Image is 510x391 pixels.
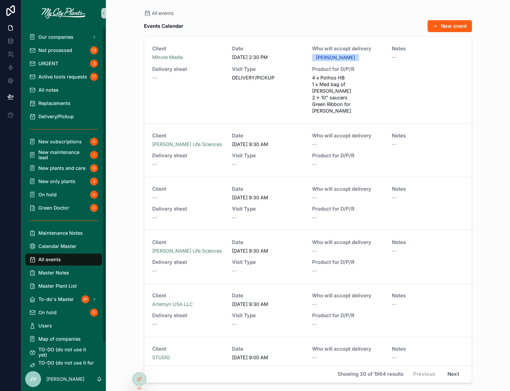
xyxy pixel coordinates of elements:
[316,54,355,61] div: [PERSON_NAME]
[152,268,157,274] span: --
[38,360,95,371] span: TO-DO (do not use it for now)
[312,301,317,308] span: --
[312,186,384,192] span: Who will accept delivery
[152,248,222,254] span: [PERSON_NAME] Life Sciences
[232,186,304,192] span: Date
[312,67,384,72] span: Product for D/P/R
[152,354,170,361] a: STUDIO
[38,192,57,197] span: On hold
[152,141,222,148] a: [PERSON_NAME] Life Sciences
[144,230,472,283] a: Client[PERSON_NAME] Life SciencesDate[DATE] 9:30 AMWho will accept delivery--Notes--Delivery shee...
[38,139,82,144] span: New subscriptions
[152,346,224,352] span: Client
[152,240,224,245] span: Client
[38,114,74,119] span: Delivery/Pickup
[312,268,317,274] span: --
[392,186,464,192] span: Notes
[232,214,237,221] span: --
[152,293,224,298] span: Client
[232,194,304,201] span: [DATE] 9:30 AM
[392,54,396,61] span: --
[152,301,193,308] a: Artemyn USA LLC
[392,248,396,254] span: --
[38,205,69,211] span: Green Doctor
[392,141,396,148] span: --
[312,346,384,352] span: Who will accept delivery
[312,313,384,318] span: Product for D/P/R
[152,46,224,51] span: Client
[312,74,384,114] span: 4 x Pothos HB 1 x Med bag of [PERSON_NAME] 2 x 10" saucers Green Ribbon for [PERSON_NAME]
[232,240,304,245] span: Date
[30,375,36,383] span: JV
[144,177,472,230] a: Client--Date[DATE] 9:30 AMWho will accept delivery--Notes--Delivery sheet--Visit Type--Product fo...
[392,293,464,298] span: Notes
[25,175,102,187] a: New only plants2
[232,54,304,61] span: [DATE] 2:30 PM
[144,10,174,17] a: All events
[312,354,317,361] span: --
[312,240,384,245] span: Who will accept delivery
[232,46,304,51] span: Date
[38,61,58,66] span: URGENT
[144,37,472,123] a: ClientMinute MediaDate[DATE] 2:30 PMWho will accept delivery[PERSON_NAME]Notes--Delivery sheet--V...
[312,293,384,298] span: Who will accept delivery
[152,194,157,201] span: --
[312,260,384,265] span: Product for D/P/R
[232,248,304,254] span: [DATE] 9:30 AM
[90,73,98,81] div: 17
[25,360,102,371] a: TO-DO (do not use it for now)
[232,141,304,148] span: [DATE] 9:30 AM
[152,153,224,158] span: Delivery sheet
[38,270,69,275] span: Master Notes
[392,46,464,51] span: Notes
[38,347,95,358] span: TO-DO (do not use it yet)
[25,240,102,252] a: Calendar Master
[232,354,304,361] span: [DATE] 9:00 AM
[152,313,224,318] span: Delivery sheet
[392,194,396,201] span: --
[232,206,304,212] span: Visit Type
[38,283,77,289] span: Master Plant List
[25,136,102,148] a: New subscriptions0
[90,164,98,172] div: 6
[90,46,98,54] div: 13
[144,123,472,177] a: Client[PERSON_NAME] Life SciencesDate[DATE] 9:30 AMWho will accept delivery--Notes--Delivery shee...
[232,301,304,308] span: [DATE] 9:30 AM
[443,368,464,380] button: Next
[144,22,183,31] h1: Events Calendar
[25,293,102,305] a: To-do's Master81
[25,227,102,239] a: Maintenance Notes
[38,48,72,53] span: Not processed
[232,260,304,265] span: Visit Type
[232,67,304,72] span: Visit Type
[152,67,224,72] span: Delivery sheet
[152,260,224,265] span: Delivery sheet
[38,179,75,184] span: New only plants
[392,354,396,361] span: --
[144,283,472,337] a: ClientArtemyn USA LLCDate[DATE] 9:30 AMWho will accept delivery--Notes--Delivery sheet--Visit Typ...
[25,31,102,43] a: Our companies
[38,166,85,171] span: New plants and care
[90,191,98,199] div: 0
[25,58,102,70] a: URGENT3
[90,138,98,146] div: 0
[25,97,102,109] a: Replacements
[312,206,384,212] span: Product for D/P/R
[25,149,102,161] a: New maintenance lead1
[152,161,157,168] span: --
[232,161,237,168] span: --
[428,20,472,32] button: New event
[152,206,224,212] span: Delivery sheet
[312,194,317,201] span: --
[25,267,102,279] a: Master Notes
[25,44,102,56] a: Not processed13
[38,323,52,328] span: Users
[46,376,84,382] p: [PERSON_NAME]
[232,133,304,138] span: Date
[232,74,304,81] span: DELIVERY/PICKUP
[25,333,102,345] a: Map of companies
[312,161,317,168] span: --
[25,162,102,174] a: New plants and care6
